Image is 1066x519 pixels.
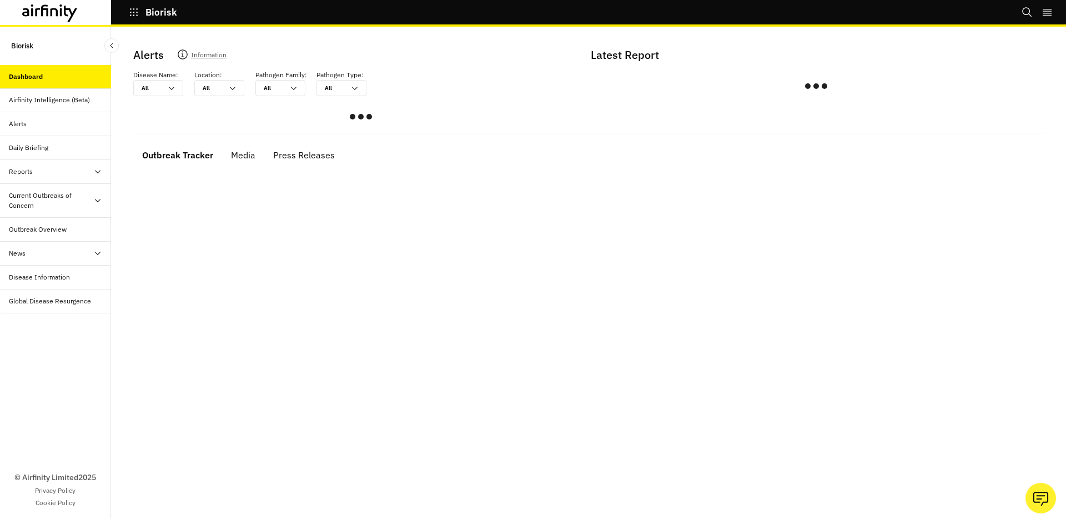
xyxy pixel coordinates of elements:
button: Ask our analysts [1025,483,1056,513]
p: Information [191,49,227,64]
div: News [9,248,26,258]
div: Global Disease Resurgence [9,296,91,306]
div: Reports [9,167,33,177]
a: Cookie Policy [36,498,76,508]
p: Pathogen Type : [316,70,364,80]
p: Disease Name : [133,70,178,80]
p: © Airfinity Limited 2025 [14,472,96,483]
div: Outbreak Tracker [142,147,213,163]
p: Biorisk [11,36,33,56]
p: Pathogen Family : [255,70,307,80]
div: Daily Briefing [9,143,48,153]
p: Location : [194,70,222,80]
button: Search [1022,3,1033,22]
div: Media [231,147,255,163]
button: Close Sidebar [104,38,119,53]
div: Alerts [9,119,27,129]
p: Biorisk [145,7,177,17]
p: Alerts [133,47,164,63]
div: Current Outbreaks of Concern [9,191,93,211]
p: Latest Report [591,47,1039,63]
div: Airfinity Intelligence (Beta) [9,95,90,105]
div: Dashboard [9,72,43,82]
div: Outbreak Overview [9,224,67,234]
a: Privacy Policy [35,486,76,496]
button: Biorisk [129,3,177,22]
div: Press Releases [273,147,335,163]
div: Disease Information [9,272,70,282]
